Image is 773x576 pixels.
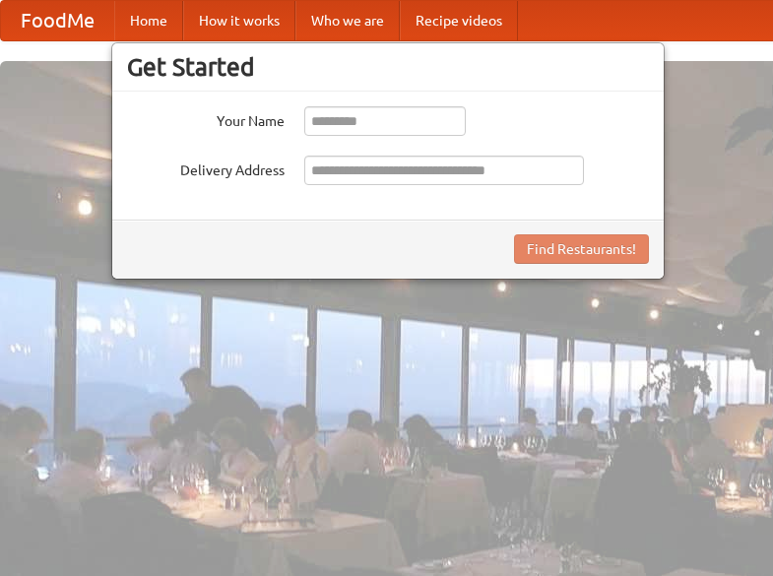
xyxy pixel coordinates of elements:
[127,52,649,82] h3: Get Started
[295,1,400,40] a: Who we are
[400,1,518,40] a: Recipe videos
[127,156,285,180] label: Delivery Address
[114,1,183,40] a: Home
[127,106,285,131] label: Your Name
[1,1,114,40] a: FoodMe
[183,1,295,40] a: How it works
[514,234,649,264] button: Find Restaurants!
